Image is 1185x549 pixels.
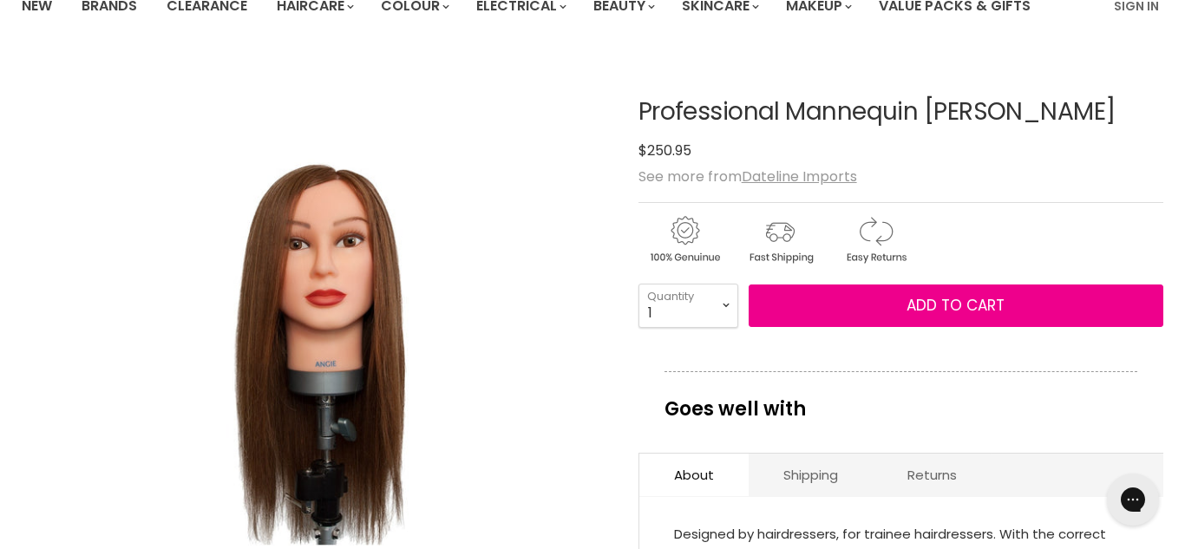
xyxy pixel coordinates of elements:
iframe: Gorgias live chat messenger [1098,467,1168,532]
img: genuine.gif [638,213,730,266]
select: Quantity [638,284,738,327]
span: $250.95 [638,141,691,160]
a: Dateline Imports [742,167,857,186]
span: Add to cart [907,295,1005,316]
img: returns.gif [829,213,921,266]
span: See more from [638,167,857,186]
a: Returns [873,454,992,496]
a: Shipping [749,454,873,496]
h1: Professional Mannequin [PERSON_NAME] [638,99,1163,126]
button: Add to cart [749,284,1163,328]
p: Goes well with [665,371,1137,428]
a: About [639,454,749,496]
img: shipping.gif [734,213,826,266]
